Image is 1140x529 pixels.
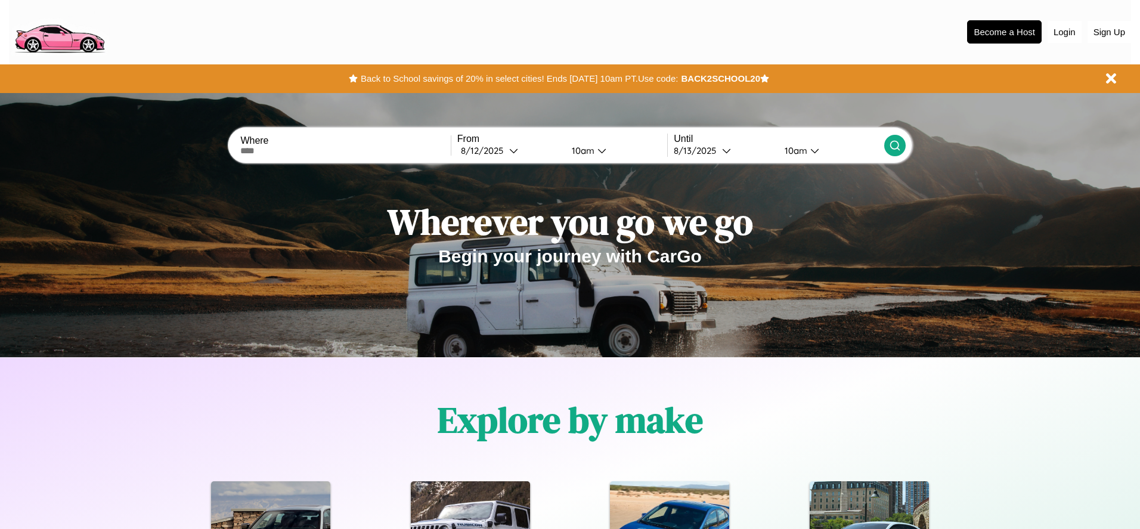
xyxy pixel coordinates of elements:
div: 8 / 12 / 2025 [461,145,509,156]
label: From [457,134,667,144]
button: Login [1048,21,1082,43]
h1: Explore by make [438,395,703,444]
label: Where [240,135,450,146]
button: 10am [562,144,667,157]
b: BACK2SCHOOL20 [681,73,760,83]
div: 10am [779,145,810,156]
label: Until [674,134,884,144]
div: 10am [566,145,597,156]
button: 8/12/2025 [457,144,562,157]
button: Sign Up [1088,21,1131,43]
div: 8 / 13 / 2025 [674,145,722,156]
button: Become a Host [967,20,1042,44]
button: Back to School savings of 20% in select cities! Ends [DATE] 10am PT.Use code: [358,70,681,87]
button: 10am [775,144,884,157]
img: logo [9,6,110,56]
